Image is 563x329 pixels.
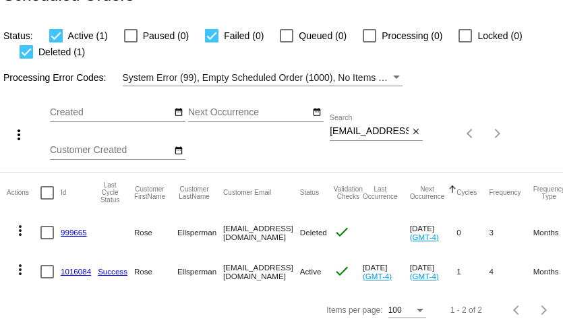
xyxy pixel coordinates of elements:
mat-cell: Rose [134,213,177,252]
mat-cell: 3 [489,213,533,252]
button: Previous page [457,120,484,147]
span: Status: [3,30,33,41]
mat-icon: date_range [174,107,183,118]
mat-cell: 4 [489,252,533,291]
span: Processing Error Codes: [3,72,107,83]
button: Change sorting for Cycles [456,189,477,197]
mat-icon: check [334,224,350,240]
a: (GMT-4) [363,272,392,280]
span: 100 [388,305,402,315]
mat-select: Items per page: [388,306,426,316]
input: Created [50,107,171,118]
span: Failed (0) [224,28,264,44]
mat-cell: Rose [134,252,177,291]
a: (GMT-4) [410,272,439,280]
span: Deleted (1) [38,44,85,60]
button: Previous page [504,297,531,324]
span: Active [300,267,322,276]
input: Customer Created [50,145,171,156]
a: (GMT-4) [410,233,439,241]
a: 1016084 [61,267,91,276]
a: Success [98,267,127,276]
span: Queued (0) [299,28,347,44]
mat-icon: more_vert [11,127,27,143]
button: Change sorting for Id [61,189,66,197]
span: Paused (0) [143,28,189,44]
button: Next page [484,120,511,147]
mat-cell: [EMAIL_ADDRESS][DOMAIN_NAME] [223,213,300,252]
span: Locked (0) [477,28,522,44]
mat-icon: more_vert [12,222,28,239]
span: Processing (0) [382,28,442,44]
mat-cell: [DATE] [410,213,457,252]
div: Items per page: [326,305,382,315]
button: Change sorting for LastProcessingCycleId [98,181,122,204]
button: Change sorting for LastOccurrenceUtc [363,185,398,200]
span: Active (1) [68,28,108,44]
mat-cell: [DATE] [410,252,457,291]
input: Search [330,126,409,137]
mat-cell: Ellsperman [177,252,223,291]
mat-icon: date_range [174,146,183,156]
mat-select: Filter by Processing Error Codes [123,69,403,86]
mat-cell: Ellsperman [177,213,223,252]
mat-icon: check [334,263,350,279]
button: Next page [531,297,558,324]
mat-header-cell: Validation Checks [334,173,363,213]
button: Clear [409,125,423,139]
button: Change sorting for NextOccurrenceUtc [410,185,445,200]
div: 1 - 2 of 2 [450,305,482,315]
mat-cell: 1 [456,252,489,291]
a: 999665 [61,228,87,237]
mat-cell: 0 [456,213,489,252]
mat-header-cell: Actions [7,173,40,213]
mat-cell: [EMAIL_ADDRESS][DOMAIN_NAME] [223,252,300,291]
mat-icon: more_vert [12,262,28,278]
mat-cell: [DATE] [363,252,410,291]
button: Change sorting for Frequency [489,189,521,197]
button: Change sorting for CustomerFirstName [134,185,165,200]
button: Change sorting for Status [300,189,319,197]
span: Deleted [300,228,327,237]
input: Next Occurrence [188,107,309,118]
mat-icon: close [411,127,421,138]
button: Change sorting for CustomerEmail [223,189,271,197]
button: Change sorting for CustomerLastName [177,185,211,200]
mat-icon: date_range [312,107,322,118]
